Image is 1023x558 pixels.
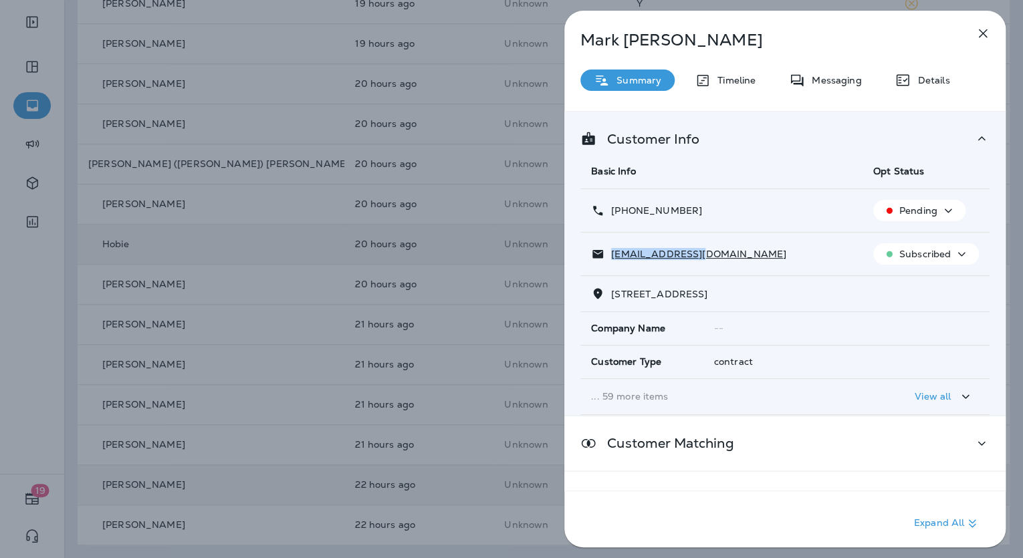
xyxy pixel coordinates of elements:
[909,384,979,409] button: View all
[591,323,665,334] span: Company Name
[714,356,753,368] span: contract
[714,322,723,334] span: --
[915,391,951,402] p: View all
[899,249,951,259] p: Subscribed
[596,438,733,448] p: Customer Matching
[873,200,965,221] button: Pending
[580,31,945,49] p: Mark [PERSON_NAME]
[604,249,786,259] p: [EMAIL_ADDRESS][DOMAIN_NAME]
[611,288,707,300] span: [STREET_ADDRESS]
[596,134,699,144] p: Customer Info
[873,243,979,265] button: Subscribed
[610,75,661,86] p: Summary
[604,205,702,216] p: [PHONE_NUMBER]
[805,75,861,86] p: Messaging
[591,356,661,368] span: Customer Type
[914,515,980,531] p: Expand All
[873,165,924,177] span: Opt Status
[591,165,635,177] span: Basic Info
[711,75,756,86] p: Timeline
[899,205,937,216] p: Pending
[909,511,986,535] button: Expand All
[911,75,949,86] p: Details
[591,391,852,402] p: ... 59 more items
[947,491,974,517] button: Add to Static Segment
